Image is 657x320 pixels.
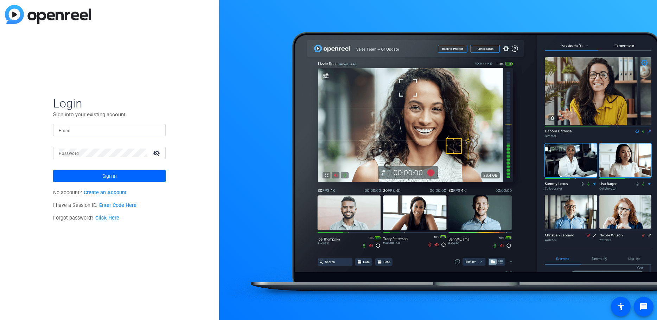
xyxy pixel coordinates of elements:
[53,215,119,221] span: Forgot password?
[95,215,119,221] a: Click Here
[53,170,166,182] button: Sign in
[59,128,70,133] mat-label: Email
[639,302,648,311] mat-icon: message
[84,190,127,196] a: Create an Account
[617,302,625,311] mat-icon: accessibility
[99,202,136,208] a: Enter Code Here
[53,202,136,208] span: I have a Session ID.
[5,5,91,24] img: blue-gradient.svg
[59,151,79,156] mat-label: Password
[53,190,127,196] span: No account?
[59,126,160,134] input: Enter Email Address
[53,96,166,111] span: Login
[102,167,117,185] span: Sign in
[53,111,166,118] p: Sign into your existing account.
[149,148,166,158] mat-icon: visibility_off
